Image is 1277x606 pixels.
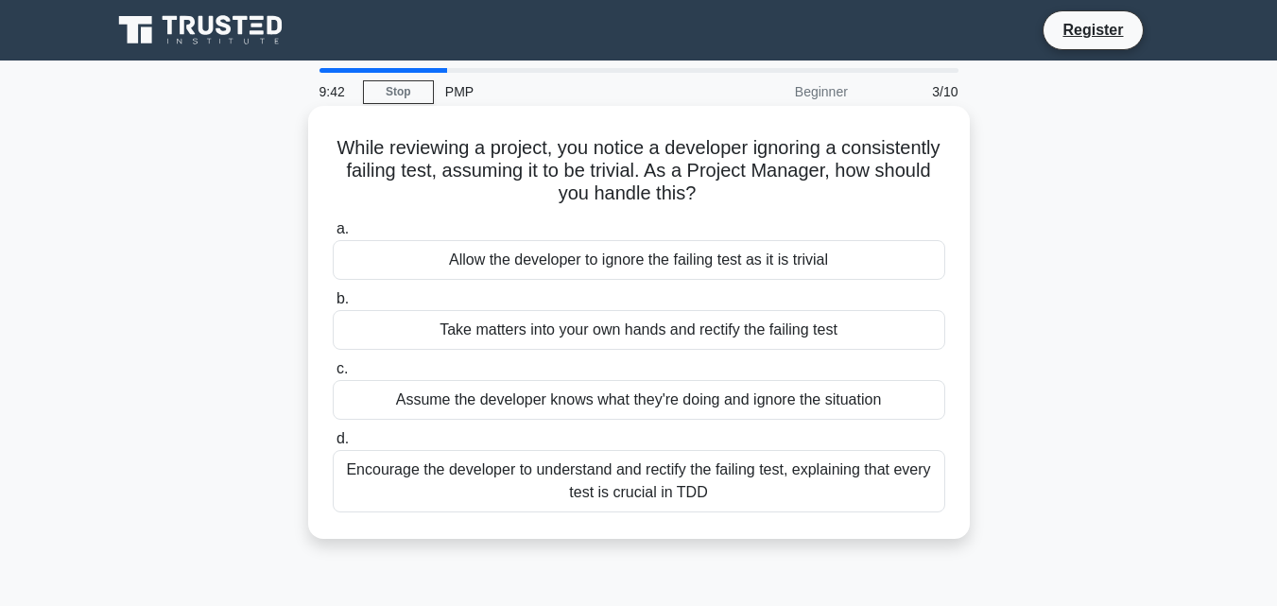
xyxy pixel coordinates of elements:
span: a. [337,220,349,236]
div: 3/10 [859,73,970,111]
span: c. [337,360,348,376]
span: d. [337,430,349,446]
a: Register [1051,18,1134,42]
div: Encourage the developer to understand and rectify the failing test, explaining that every test is... [333,450,945,512]
div: 9:42 [308,73,363,111]
a: Stop [363,80,434,104]
div: PMP [434,73,694,111]
h5: While reviewing a project, you notice a developer ignoring a consistently failing test, assuming ... [331,136,947,206]
div: Allow the developer to ignore the failing test as it is trivial [333,240,945,280]
div: Beginner [694,73,859,111]
div: Assume the developer knows what they're doing and ignore the situation [333,380,945,420]
span: b. [337,290,349,306]
div: Take matters into your own hands and rectify the failing test [333,310,945,350]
